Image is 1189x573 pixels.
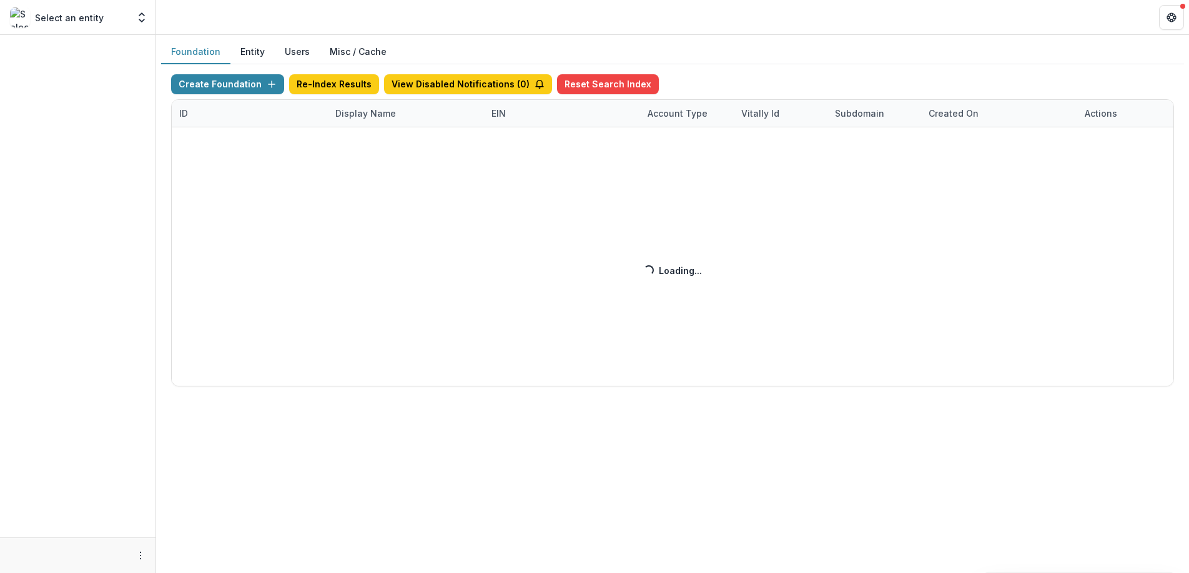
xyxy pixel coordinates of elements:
button: Open entity switcher [133,5,150,30]
button: More [133,548,148,563]
button: Foundation [161,40,230,64]
button: Users [275,40,320,64]
img: Select an entity [10,7,30,27]
button: Entity [230,40,275,64]
button: Misc / Cache [320,40,397,64]
p: Select an entity [35,11,104,24]
button: Get Help [1159,5,1184,30]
